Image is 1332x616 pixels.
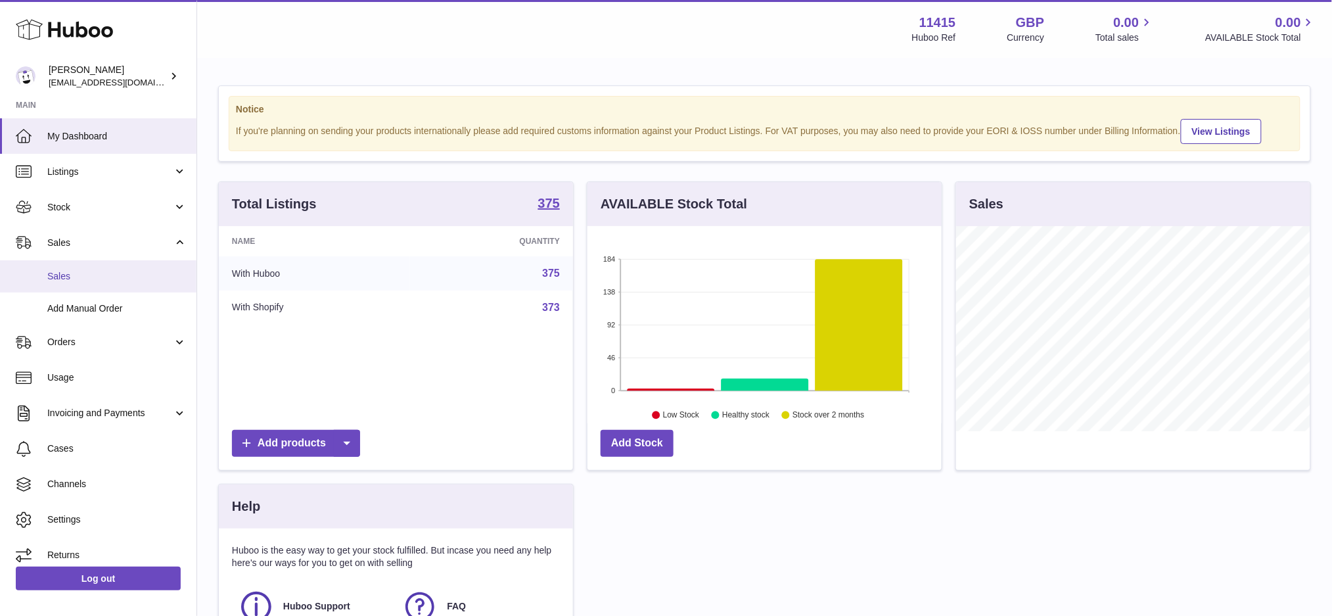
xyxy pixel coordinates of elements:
span: Total sales [1095,32,1154,44]
strong: 375 [538,197,560,210]
span: FAQ [447,600,466,613]
a: Add Stock [601,430,674,457]
span: 0.00 [1114,14,1139,32]
strong: 11415 [919,14,956,32]
a: 375 [538,197,560,212]
img: care@shopmanto.uk [16,66,35,86]
span: Channels [47,478,187,490]
span: Stock [47,201,173,214]
span: 0.00 [1275,14,1301,32]
span: Orders [47,336,173,348]
div: Currency [1007,32,1045,44]
strong: Notice [236,103,1293,116]
td: With Huboo [219,256,410,291]
text: 138 [603,288,615,296]
span: Add Manual Order [47,302,187,315]
span: Usage [47,371,187,384]
strong: GBP [1016,14,1044,32]
span: Cases [47,442,187,455]
a: 375 [542,268,560,279]
td: With Shopify [219,291,410,325]
text: Stock over 2 months [792,411,864,420]
th: Name [219,226,410,256]
div: [PERSON_NAME] [49,64,167,89]
span: Returns [47,549,187,561]
span: Sales [47,270,187,283]
a: Log out [16,567,181,590]
text: Healthy stock [722,411,770,420]
div: If you're planning on sending your products internationally please add required customs informati... [236,117,1293,144]
a: View Listings [1181,119,1262,144]
a: Add products [232,430,360,457]
text: 46 [607,354,615,362]
text: 0 [611,387,615,394]
span: Sales [47,237,173,249]
span: [EMAIL_ADDRESS][DOMAIN_NAME] [49,77,193,87]
a: 0.00 Total sales [1095,14,1154,44]
h3: AVAILABLE Stock Total [601,195,747,213]
div: Huboo Ref [912,32,956,44]
th: Quantity [410,226,573,256]
span: My Dashboard [47,130,187,143]
text: 184 [603,255,615,263]
a: 373 [542,302,560,313]
h3: Sales [969,195,1003,213]
span: AVAILABLE Stock Total [1205,32,1316,44]
p: Huboo is the easy way to get your stock fulfilled. But incase you need any help here's our ways f... [232,544,560,569]
text: 92 [607,321,615,329]
span: Settings [47,513,187,526]
h3: Total Listings [232,195,317,213]
h3: Help [232,498,260,515]
span: Huboo Support [283,600,350,613]
span: Invoicing and Payments [47,407,173,419]
a: 0.00 AVAILABLE Stock Total [1205,14,1316,44]
text: Low Stock [663,411,700,420]
span: Listings [47,166,173,178]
